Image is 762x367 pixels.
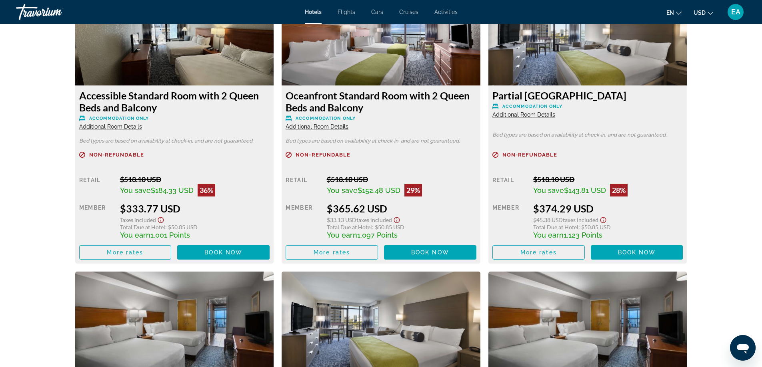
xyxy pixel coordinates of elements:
span: You save [533,186,564,194]
span: Additional Room Details [492,111,555,118]
span: Additional Room Details [79,123,142,130]
span: Additional Room Details [286,123,348,130]
span: Total Due at Hotel [327,224,372,230]
span: You save [327,186,358,194]
span: You earn [120,231,150,239]
span: $184.33 USD [151,186,194,194]
span: USD [694,10,706,16]
button: Book now [591,245,683,260]
div: 29% [404,184,422,196]
a: Activities [434,9,458,15]
a: Cars [371,9,383,15]
span: You earn [327,231,357,239]
span: $45.38 USD [533,216,563,223]
span: $33.13 USD [327,216,356,223]
span: $143.81 USD [564,186,606,194]
span: $152.48 USD [358,186,400,194]
button: Change language [666,7,682,18]
button: Show Taxes and Fees disclaimer [598,214,608,224]
span: EA [731,8,740,16]
span: You earn [533,231,564,239]
span: Non-refundable [89,152,144,157]
h3: Oceanfront Standard Room with 2 Queen Beds and Balcony [286,89,476,113]
span: Taxes included [356,216,392,223]
div: $365.62 USD [327,202,476,214]
span: 1,001 Points [150,231,190,239]
button: More rates [286,245,378,260]
p: Bed types are based on availability at check-in, and are not guaranteed. [286,138,476,144]
button: Book now [177,245,270,260]
div: $518.10 USD [533,175,683,184]
div: 36% [198,184,215,196]
div: Member [492,202,527,239]
h3: Partial [GEOGRAPHIC_DATA] [492,89,683,101]
a: Hotels [305,9,322,15]
span: 1,123 Points [564,231,602,239]
h3: Accessible Standard Room with 2 Queen Beds and Balcony [79,89,270,113]
div: Member [79,202,114,239]
a: Flights [338,9,355,15]
button: Change currency [694,7,713,18]
button: User Menu [725,4,746,20]
span: Non-refundable [296,152,350,157]
div: Retail [286,175,320,196]
span: Book now [618,249,656,256]
a: Travorium [16,2,96,22]
span: You save [120,186,151,194]
button: Show Taxes and Fees disclaimer [156,214,166,224]
span: Non-refundable [502,152,557,157]
div: $333.77 USD [120,202,270,214]
div: : $50.85 USD [120,224,270,230]
span: Accommodation Only [89,116,149,121]
span: More rates [314,249,350,256]
span: Total Due at Hotel [533,224,578,230]
div: : $50.85 USD [533,224,683,230]
div: Retail [492,175,527,196]
div: 28% [610,184,628,196]
span: 1,097 Points [357,231,398,239]
div: Member [286,202,320,239]
span: Taxes included [120,216,156,223]
span: Book now [204,249,242,256]
span: More rates [520,249,557,256]
span: en [666,10,674,16]
span: Accommodation Only [502,104,562,109]
div: : $50.85 USD [327,224,476,230]
div: $374.29 USD [533,202,683,214]
p: Bed types are based on availability at check-in, and are not guaranteed. [79,138,270,144]
div: $518.10 USD [120,175,270,184]
div: Retail [79,175,114,196]
div: $518.10 USD [327,175,476,184]
button: Show Taxes and Fees disclaimer [392,214,402,224]
a: Cruises [399,9,418,15]
span: More rates [107,249,143,256]
span: Taxes included [563,216,598,223]
span: Total Due at Hotel [120,224,165,230]
button: More rates [79,245,172,260]
button: Book now [384,245,476,260]
span: Accommodation Only [296,116,356,121]
iframe: Button to launch messaging window [730,335,756,361]
button: More rates [492,245,585,260]
span: Book now [411,249,449,256]
p: Bed types are based on availability at check-in, and are not guaranteed. [492,132,683,138]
